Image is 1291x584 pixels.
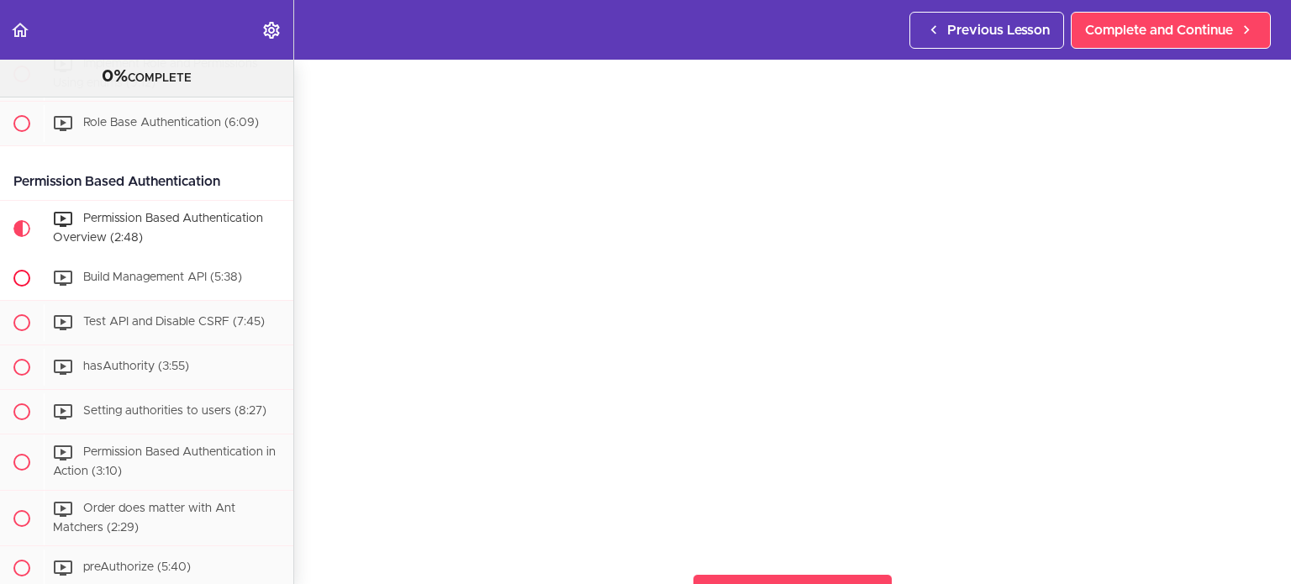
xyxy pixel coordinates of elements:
[102,68,128,85] span: 0%
[83,316,265,328] span: Test API and Disable CSRF (7:45)
[83,271,242,283] span: Build Management API (5:38)
[947,20,1050,40] span: Previous Lesson
[1071,12,1271,49] a: Complete and Continue
[1085,20,1233,40] span: Complete and Continue
[83,562,191,574] span: preAuthorize (5:40)
[83,360,189,372] span: hasAuthority (3:55)
[53,213,263,245] span: Permission Based Authentication Overview (2:48)
[83,118,259,129] span: Role Base Authentication (6:09)
[53,446,276,477] span: Permission Based Authentication in Action (3:10)
[328,24,1257,547] iframe: Video Player
[53,502,235,534] span: Order does matter with Ant Matchers (2:29)
[10,20,30,40] svg: Back to course curriculum
[21,66,272,88] div: COMPLETE
[909,12,1064,49] a: Previous Lesson
[261,20,282,40] svg: Settings Menu
[83,405,266,417] span: Setting authorities to users (8:27)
